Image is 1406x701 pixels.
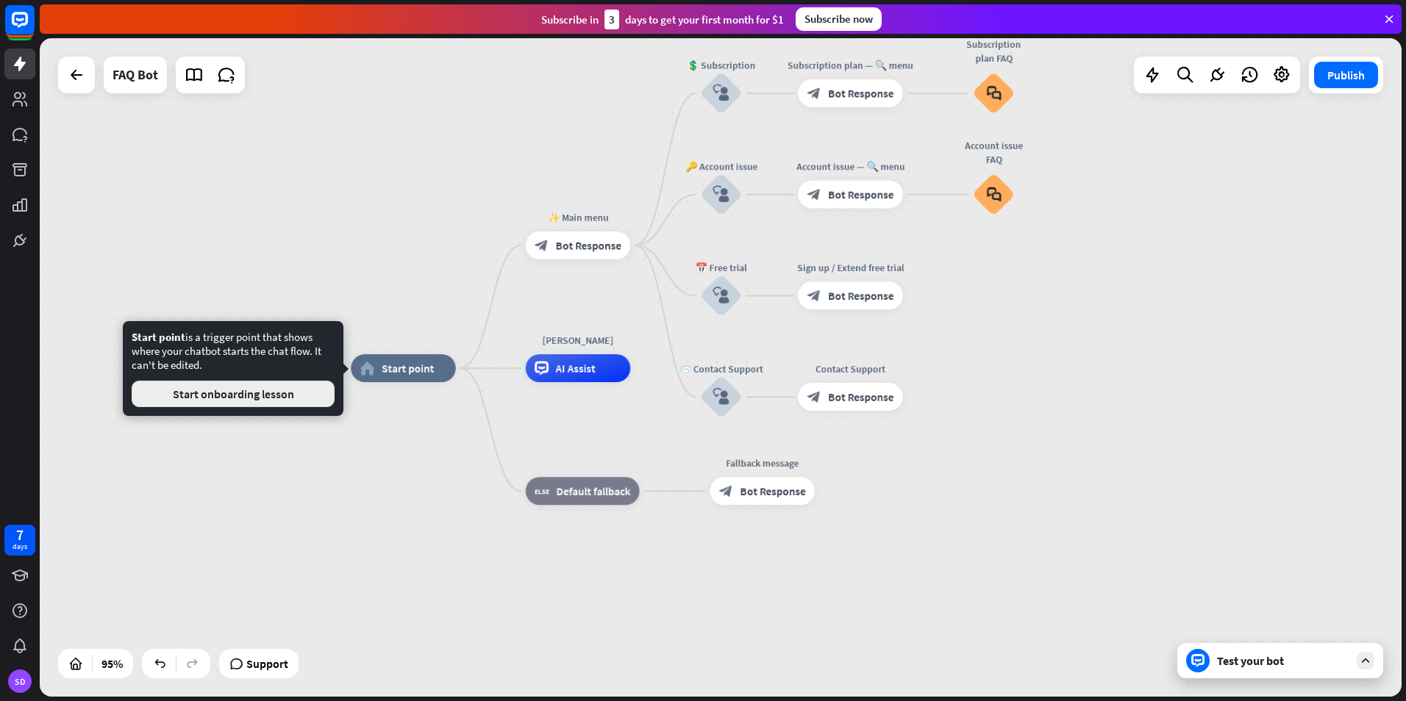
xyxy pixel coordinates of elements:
[828,289,893,303] span: Bot Response
[12,6,56,50] button: Open LiveChat chat widget
[556,362,596,375] span: AI Assist
[713,85,729,102] i: block_user_input
[679,362,763,376] div: 📨 Contact Support
[1314,62,1378,88] button: Publish
[1217,653,1349,668] div: Test your bot
[97,652,127,675] div: 95%
[541,10,784,29] div: Subscribe in days to get your first month for $1
[719,484,733,498] i: block_bot_response
[962,37,1025,65] div: Subscription plan FAQ
[828,86,893,100] span: Bot Response
[986,86,1001,101] i: block_faq
[788,261,913,275] div: Sign up / Extend free trial
[382,362,434,375] span: Start point
[807,289,821,303] i: block_bot_response
[246,652,288,675] span: Support
[807,187,821,201] i: block_bot_response
[713,186,729,203] i: block_user_input
[828,187,893,201] span: Bot Response
[535,484,549,498] i: block_fallback
[986,187,1001,202] i: block_faq
[132,381,335,407] button: Start onboarding lesson
[796,7,882,31] div: Subscribe now
[515,334,640,348] div: [PERSON_NAME]
[515,210,640,224] div: ✨ Main menu
[113,57,158,93] div: FAQ Bot
[962,139,1025,167] div: Account issue FAQ
[807,390,821,404] i: block_bot_response
[604,10,619,29] div: 3
[788,58,913,72] div: Subscription plan — 🔍 menu
[788,362,913,376] div: Contact Support
[16,528,24,542] div: 7
[740,484,805,498] span: Bot Response
[788,159,913,173] div: Account issue — 🔍 menu
[679,261,763,275] div: 📅 Free trial
[679,159,763,173] div: 🔑 Account issue
[132,330,335,407] div: is a trigger point that shows where your chatbot starts the chat flow. It can't be edited.
[4,525,35,556] a: 7 days
[535,238,549,252] i: block_bot_response
[828,390,893,404] span: Bot Response
[807,86,821,100] i: block_bot_response
[556,238,621,252] span: Bot Response
[360,362,375,375] i: home_2
[679,58,763,72] div: 💲 Subscription
[713,389,729,406] i: block_user_input
[8,669,32,693] div: SD
[557,484,631,498] span: Default fallback
[699,456,825,470] div: Fallback message
[713,287,729,304] i: block_user_input
[13,542,27,552] div: days
[132,330,185,344] span: Start point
